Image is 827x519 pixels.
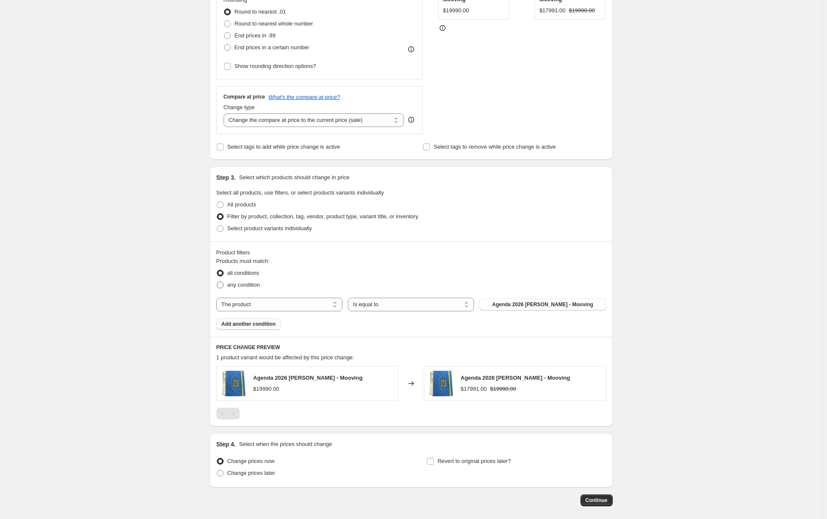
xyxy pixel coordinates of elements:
[216,344,606,351] h6: PRICE CHANGE PREVIEW
[461,375,570,381] span: Agenda 2026 [PERSON_NAME] - Mooving
[224,104,255,110] span: Change type
[216,440,236,448] h2: Step 4.
[539,6,565,15] div: $17991.00
[492,301,593,308] span: Agenda 2026 [PERSON_NAME] - Mooving
[443,6,469,15] div: $19990.00
[227,270,259,276] span: all conditions
[216,258,270,264] span: Products must match:
[235,63,316,69] span: Show rounding direction options?
[235,20,313,27] span: Round to nearest whole number
[227,282,260,288] span: any condition
[429,371,454,396] img: AGENDA_20HARRY_20POTTER_202026_80x.png
[407,116,415,124] div: help
[490,385,516,393] strike: $19990.00
[434,144,556,150] span: Select tags to remove while price change is active
[227,201,256,208] span: All products
[586,497,608,504] span: Continue
[461,385,487,393] div: $17991.00
[224,93,265,100] h3: Compare at price
[239,173,349,182] p: Select which products should change in price
[216,408,240,420] nav: Pagination
[216,354,354,361] span: 1 product variant would be affected by this price change:
[227,458,275,464] span: Change prices now
[216,173,236,182] h2: Step 3.
[269,94,340,100] button: What's the compare at price?
[253,375,363,381] span: Agenda 2026 [PERSON_NAME] - Mooving
[580,494,613,506] button: Continue
[227,470,275,476] span: Change prices later
[227,144,340,150] span: Select tags to add while price change is active
[235,44,309,51] span: End prices in a certain number
[235,32,276,39] span: End prices in .99
[227,213,418,220] span: Filter by product, collection, tag, vendor, product type, variant title, or inventory
[221,321,276,327] span: Add another condition
[216,318,281,330] button: Add another condition
[216,248,606,257] div: Product filters
[221,371,247,396] img: AGENDA_20HARRY_20POTTER_202026_80x.png
[437,458,511,464] span: Revert to original prices later?
[479,299,606,310] button: Agenda 2026 Harry Potter - Mooving
[239,440,332,448] p: Select when the prices should change
[235,8,286,15] span: Round to nearest .01
[253,385,279,393] div: $19990.00
[216,189,384,196] span: Select all products, use filters, or select products variants individually
[569,6,595,15] strike: $19990.00
[227,225,312,231] span: Select product variants individually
